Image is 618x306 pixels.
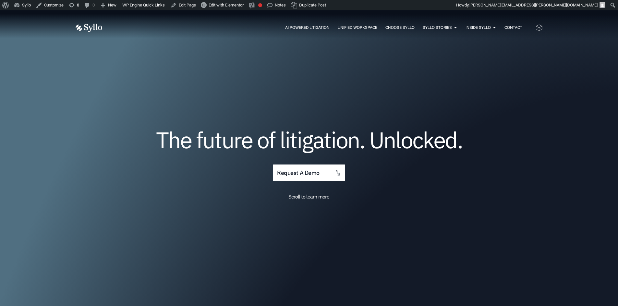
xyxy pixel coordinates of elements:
div: Focus keyphrase not set [258,3,262,7]
nav: Menu [115,25,522,31]
img: Vector [76,24,102,32]
span: [PERSON_NAME][EMAIL_ADDRESS][PERSON_NAME][DOMAIN_NAME] [469,3,598,7]
a: Contact [504,25,522,30]
div: Menu Toggle [115,25,522,31]
a: AI Powered Litigation [285,25,330,30]
a: request a demo [273,164,345,182]
a: Unified Workspace [338,25,377,30]
span: Scroll to learn more [288,193,329,200]
a: Choose Syllo [385,25,415,30]
a: Syllo Stories [423,25,452,30]
a: Inside Syllo [466,25,491,30]
span: request a demo [277,170,319,176]
span: Edit with Elementor [209,3,244,7]
h1: The future of litigation. Unlocked. [115,129,504,151]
